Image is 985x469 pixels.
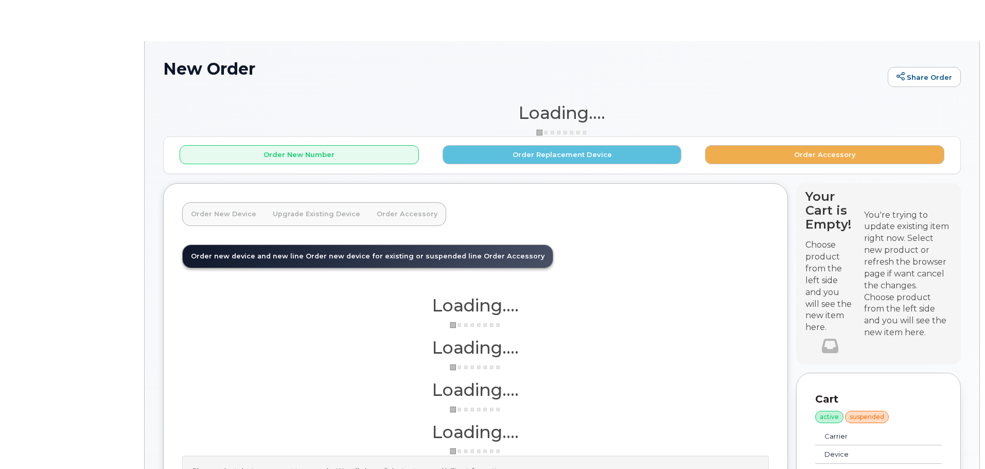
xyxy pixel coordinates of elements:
[815,392,942,407] p: Cart
[265,203,368,225] a: Upgrade Existing Device
[183,203,265,225] a: Order New Device
[163,103,961,122] h1: Loading....
[306,252,482,260] span: Order new device for existing or suspended line
[450,321,501,329] img: ajax-loader-3a6953c30dc77f0bf724df975f13086db4f4c1262e45940f03d1251963f1bf2e.gif
[443,145,682,164] button: Order Replacement Device
[805,189,855,231] h4: Your Cart is Empty!
[864,210,952,292] div: You're trying to update existing item right now. Select new product or refresh the browser page i...
[450,447,501,455] img: ajax-loader-3a6953c30dc77f0bf724df975f13086db4f4c1262e45940f03d1251963f1bf2e.gif
[536,129,588,136] img: ajax-loader-3a6953c30dc77f0bf724df975f13086db4f4c1262e45940f03d1251963f1bf2e.gif
[815,427,919,446] td: Carrier
[182,380,769,399] h1: Loading....
[182,296,769,315] h1: Loading....
[450,406,501,413] img: ajax-loader-3a6953c30dc77f0bf724df975f13086db4f4c1262e45940f03d1251963f1bf2e.gif
[864,292,952,339] div: Choose product from the left side and you will see the new item here.
[450,363,501,371] img: ajax-loader-3a6953c30dc77f0bf724df975f13086db4f4c1262e45940f03d1251963f1bf2e.gif
[163,60,883,78] h1: New Order
[484,252,544,260] span: Order Accessory
[180,145,419,164] button: Order New Number
[805,239,855,334] p: Choose product from the left side and you will see the new item here.
[888,67,961,88] a: Share Order
[182,423,769,441] h1: Loading....
[182,338,769,357] h1: Loading....
[815,445,919,464] td: Device
[705,145,944,164] button: Order Accessory
[368,203,446,225] a: Order Accessory
[191,252,304,260] span: Order new device and new line
[845,411,889,423] div: suspended
[815,411,843,423] div: active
